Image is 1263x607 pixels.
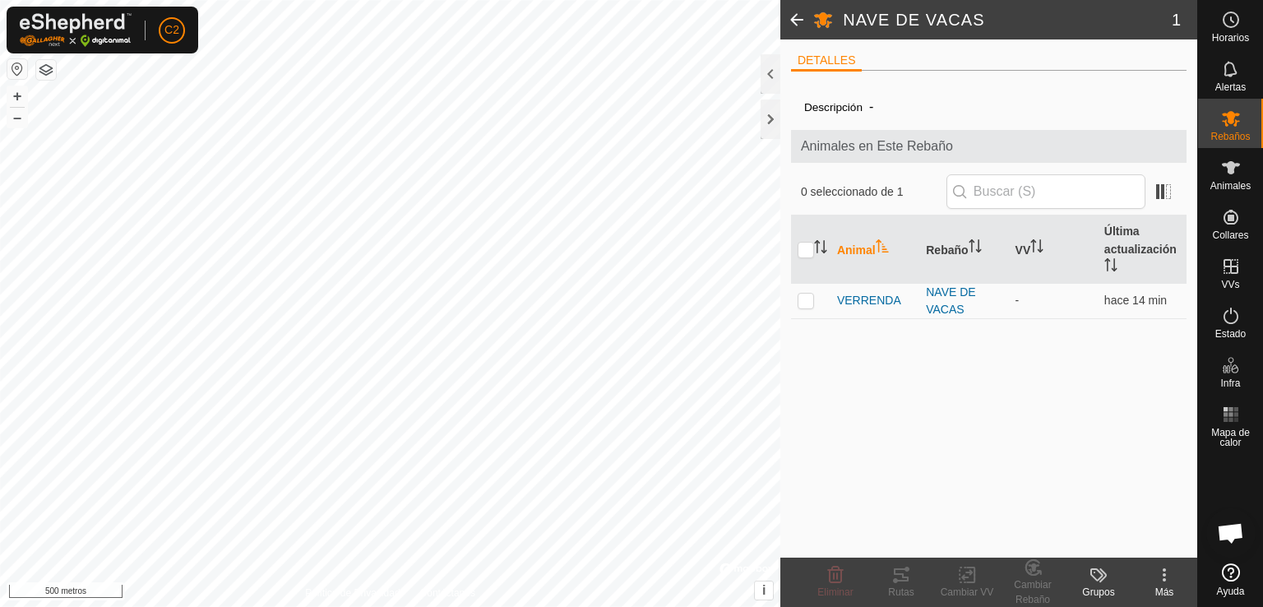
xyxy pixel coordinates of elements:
[837,294,901,307] font: VERRENDA
[946,174,1145,209] input: Buscar (S)
[1211,427,1250,448] font: Mapa de calor
[1172,11,1181,29] font: 1
[926,285,975,316] font: NAVE DE VACAS
[804,101,863,114] font: Descripción
[941,586,994,598] font: Cambiar VV
[1082,586,1114,598] font: Grupos
[305,587,400,599] font: Política de Privacidad
[1212,32,1249,44] font: Horarios
[305,586,400,600] a: Política de Privacidad
[837,243,876,256] font: Animal
[1210,131,1250,142] font: Rebaños
[1221,279,1239,290] font: VVs
[762,583,766,597] font: i
[1212,229,1248,241] font: Collares
[1206,508,1256,558] a: Chat abierto
[876,242,889,255] p-sorticon: Activar para ordenar
[420,587,475,599] font: Contáctanos
[801,139,953,153] font: Animales en Este Rebaño
[1217,586,1245,597] font: Ayuda
[1015,294,1020,307] font: -
[1215,328,1246,340] font: Estado
[164,23,179,36] font: C2
[7,59,27,79] button: Restablecer mapa
[814,243,827,256] p-sorticon: Activar para ordenar
[1015,243,1031,256] font: VV
[1104,294,1167,307] font: hace 14 min
[13,87,22,104] font: +
[817,586,853,598] font: Eliminar
[1104,294,1167,307] span: 28 de agosto de 2025, 13:07
[36,60,56,80] button: Capas del Mapa
[13,109,21,126] font: –
[1104,225,1177,256] font: Última actualización
[1215,81,1246,93] font: Alertas
[755,582,773,600] button: i
[20,13,132,47] img: Logotipo de Gallagher
[798,53,856,67] font: DETALLES
[843,11,985,29] font: NAVE DE VACAS
[869,100,873,114] font: -
[7,86,27,106] button: +
[801,185,904,198] font: 0 seleccionado de 1
[1155,586,1174,598] font: Más
[7,108,27,127] button: –
[1220,378,1240,389] font: Infra
[888,586,914,598] font: Rutas
[1198,557,1263,603] a: Ayuda
[1210,180,1251,192] font: Animales
[1030,242,1043,255] p-sorticon: Activar para ordenar
[1014,579,1051,605] font: Cambiar Rebaño
[926,243,968,256] font: Rebaño
[969,242,982,255] p-sorticon: Activar para ordenar
[1104,261,1117,274] p-sorticon: Activar para ordenar
[420,586,475,600] a: Contáctanos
